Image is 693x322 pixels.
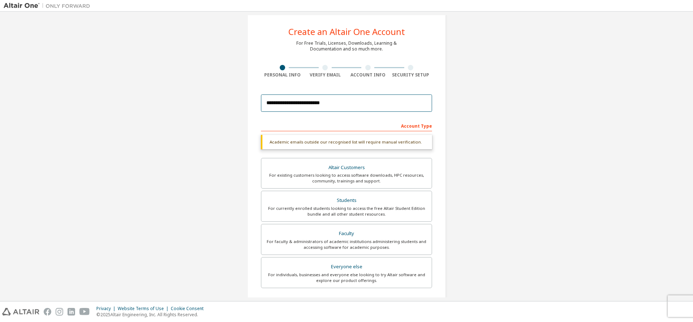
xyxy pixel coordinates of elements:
div: Students [266,195,427,206]
div: For existing customers looking to access software downloads, HPC resources, community, trainings ... [266,172,427,184]
img: altair_logo.svg [2,308,39,316]
img: Altair One [4,2,94,9]
div: Website Terms of Use [118,306,171,312]
img: facebook.svg [44,308,51,316]
div: Account Info [346,72,389,78]
div: Faculty [266,229,427,239]
div: Verify Email [304,72,347,78]
div: For currently enrolled students looking to access the free Altair Student Edition bundle and all ... [266,206,427,217]
p: © 2025 Altair Engineering, Inc. All Rights Reserved. [96,312,208,318]
div: Altair Customers [266,163,427,173]
img: linkedin.svg [67,308,75,316]
img: instagram.svg [56,308,63,316]
div: For faculty & administrators of academic institutions administering students and accessing softwa... [266,239,427,250]
div: Security Setup [389,72,432,78]
div: Privacy [96,306,118,312]
div: For individuals, businesses and everyone else looking to try Altair software and explore our prod... [266,272,427,283]
img: youtube.svg [79,308,90,316]
div: Create an Altair One Account [288,27,405,36]
div: For Free Trials, Licenses, Downloads, Learning & Documentation and so much more. [296,40,397,52]
div: Account Type [261,120,432,131]
div: Everyone else [266,262,427,272]
div: Academic emails outside our recognised list will require manual verification. [261,135,432,149]
div: Personal Info [261,72,304,78]
div: Cookie Consent [171,306,208,312]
